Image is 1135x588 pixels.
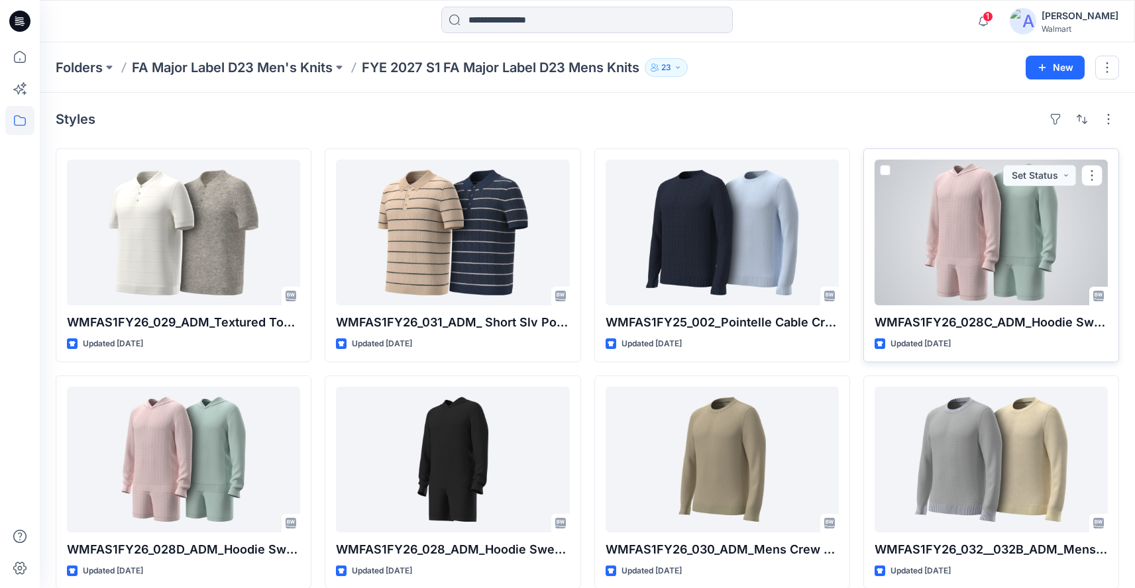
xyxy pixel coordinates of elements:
p: WMFAS1FY26_030_ADM_Mens Crew Neck Open Stitch [606,540,839,559]
a: WMFAS1FY26_028C_ADM_Hoodie Sweater(TM) [875,160,1108,305]
a: WMFAS1FY26_028D_ADM_Hoodie Sweater(TM) [67,387,300,532]
a: WMFAS1FY25_002_Pointelle Cable Crew [606,160,839,305]
div: Walmart [1042,24,1118,34]
p: Updated [DATE] [83,337,143,351]
p: Updated [DATE] [891,564,951,578]
p: Updated [DATE] [352,337,412,351]
button: New [1026,56,1085,79]
p: WMFAS1FY25_002_Pointelle Cable Crew [606,313,839,332]
a: Folders [56,58,103,77]
p: WMFAS1FY26_031_ADM_ Short Slv Polo Collar [336,313,569,332]
p: WMFAS1FY26_028D_ADM_Hoodie Sweater(TM) [67,540,300,559]
a: WMFAS1FY26_031_ADM_ Short Slv Polo Collar [336,160,569,305]
p: Updated [DATE] [891,337,951,351]
p: WMFAS1FY26_029_ADM_Textured Tonal Stripe [67,313,300,332]
span: 1 [983,11,993,22]
p: Updated [DATE] [352,564,412,578]
a: WMFAS1FY26_030_ADM_Mens Crew Neck Open Stitch [606,387,839,532]
a: WMFAS1FY26_028_ADM_Hoodie Sweater [336,387,569,532]
p: 23 [661,60,671,75]
p: Updated [DATE] [622,337,682,351]
p: WMFAS1FY26_032__032B_ADM_Mens Crew Neck Open Stitch [875,540,1108,559]
button: 23 [645,58,688,77]
p: WMFAS1FY26_028_ADM_Hoodie Sweater [336,540,569,559]
div: [PERSON_NAME] [1042,8,1118,24]
h4: Styles [56,111,95,127]
a: WMFAS1FY26_032__032B_ADM_Mens Crew Neck Open Stitch [875,387,1108,532]
img: avatar [1010,8,1036,34]
p: FYE 2027 S1 FA Major Label D23 Mens Knits [362,58,639,77]
a: FA Major Label D23 Men's Knits [132,58,333,77]
p: Updated [DATE] [83,564,143,578]
p: Updated [DATE] [622,564,682,578]
a: WMFAS1FY26_029_ADM_Textured Tonal Stripe [67,160,300,305]
p: WMFAS1FY26_028C_ADM_Hoodie Sweater(TM) [875,313,1108,332]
